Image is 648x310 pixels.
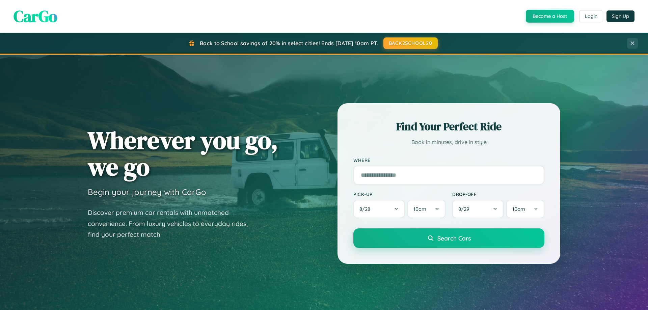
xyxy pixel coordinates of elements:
button: 10am [407,200,446,218]
button: 8/29 [452,200,504,218]
button: 10am [506,200,544,218]
button: Login [579,10,603,22]
span: 10am [413,206,426,212]
h1: Wherever you go, we go [88,127,278,180]
label: Pick-up [353,191,446,197]
button: Search Cars [353,228,544,248]
p: Discover premium car rentals with unmatched convenience. From luxury vehicles to everyday rides, ... [88,207,256,240]
span: 10am [512,206,525,212]
h3: Begin your journey with CarGo [88,187,206,197]
span: Back to School savings of 20% in select cities! Ends [DATE] 10am PT. [200,40,378,47]
h2: Find Your Perfect Ride [353,119,544,134]
span: 8 / 28 [359,206,374,212]
button: Sign Up [606,10,634,22]
span: Search Cars [437,234,471,242]
span: CarGo [13,5,57,27]
label: Where [353,157,544,163]
button: BACK2SCHOOL20 [383,37,438,49]
label: Drop-off [452,191,544,197]
p: Book in minutes, drive in style [353,137,544,147]
span: 8 / 29 [458,206,473,212]
button: 8/28 [353,200,405,218]
button: Become a Host [526,10,574,23]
